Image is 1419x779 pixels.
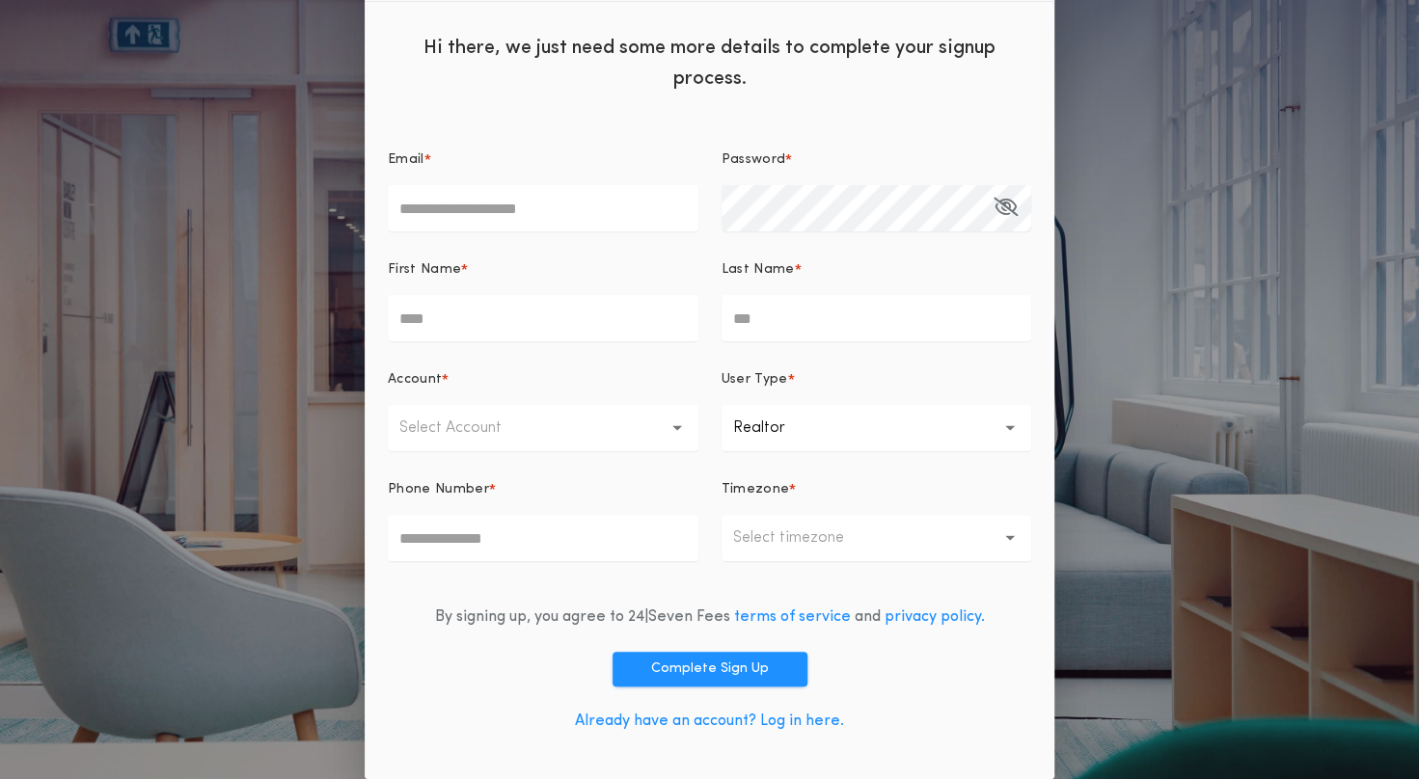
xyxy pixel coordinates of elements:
input: Email* [388,185,698,231]
p: Timezone [722,480,790,499]
input: Last Name* [722,295,1032,341]
button: Password* [994,185,1018,231]
input: First Name* [388,295,698,341]
input: Phone Number* [388,515,698,561]
button: Select Account [388,405,698,451]
p: User Type [722,370,788,389]
input: Password* [722,185,1032,231]
div: By signing up, you agree to 24|Seven Fees and [435,605,985,629]
p: Select timezone [733,526,875,550]
p: Select Account [399,416,532,440]
a: privacy policy. [885,609,985,625]
p: Email [388,150,424,170]
a: Already have an account? Log in here. [575,713,844,729]
p: Realtor [733,416,816,440]
button: Realtor [722,405,1032,451]
div: Hi there, we just need some more details to complete your signup process. [365,17,1054,104]
p: Account [388,370,442,389]
p: First Name [388,260,461,280]
button: Complete Sign Up [613,652,807,686]
p: Password [722,150,786,170]
a: terms of service [734,609,851,625]
p: Last Name [722,260,795,280]
button: Select timezone [722,515,1032,561]
p: Phone Number [388,480,489,499]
